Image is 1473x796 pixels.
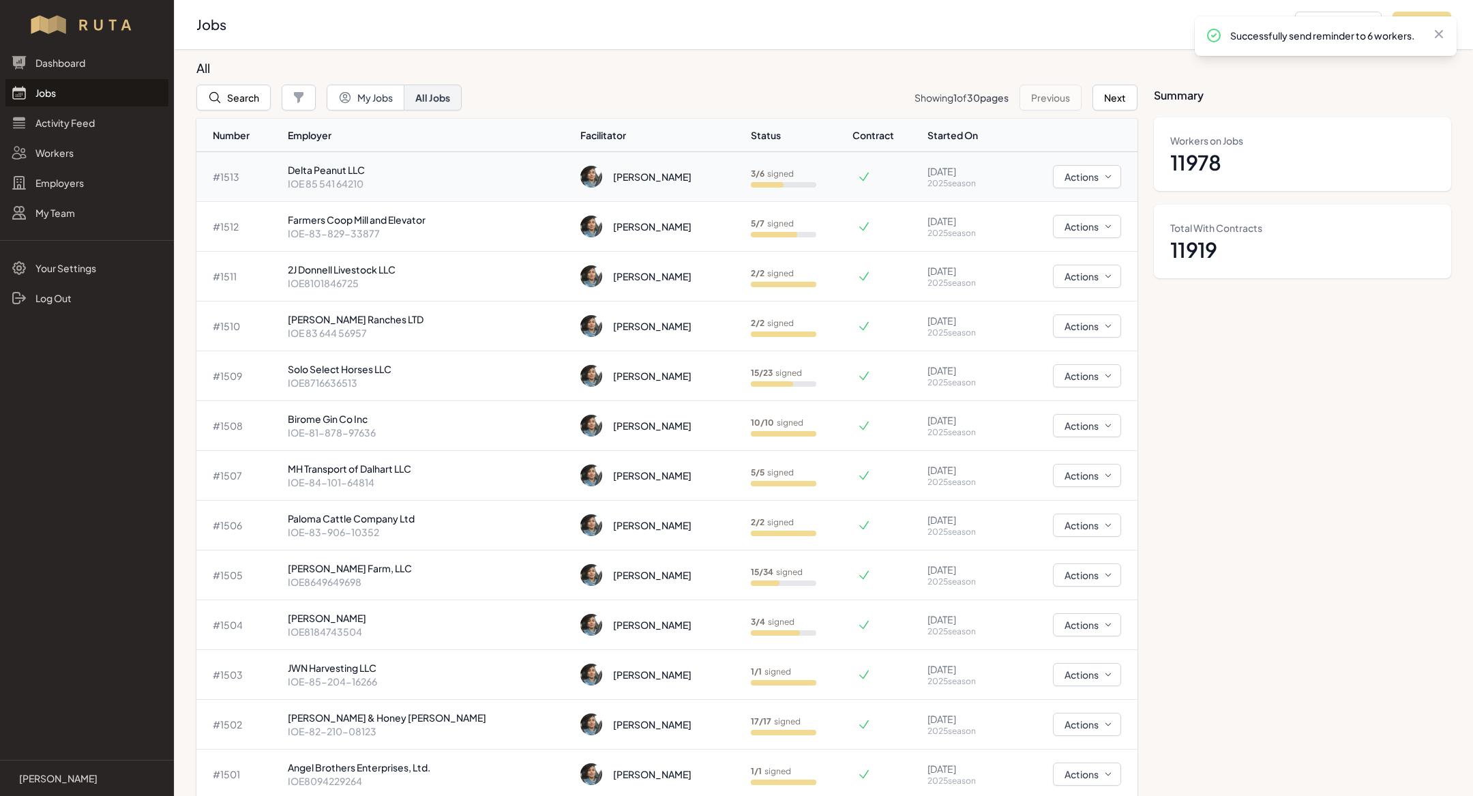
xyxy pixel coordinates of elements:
[1053,215,1121,238] button: Actions
[613,767,691,781] div: [PERSON_NAME]
[1053,364,1121,387] button: Actions
[11,771,163,785] a: [PERSON_NAME]
[927,576,1002,587] p: 2025 season
[745,119,852,152] th: Status
[29,14,145,35] img: Workflow
[288,512,569,525] p: Paloma Cattle Company Ltd
[927,178,1002,189] p: 2025 season
[1053,464,1121,487] button: Actions
[751,567,773,577] b: 15 / 34
[1092,85,1137,110] button: Next
[5,109,168,136] a: Activity Feed
[927,513,1002,527] p: [DATE]
[1170,134,1435,147] dt: Workers on Jobs
[327,85,404,110] button: My Jobs
[288,625,569,638] p: IOE8184743504
[1053,563,1121,587] button: Actions
[1053,414,1121,437] button: Actions
[927,377,1002,388] p: 2025 season
[927,776,1002,786] p: 2025 season
[927,264,1002,278] p: [DATE]
[751,617,765,627] b: 3 / 4
[751,268,764,278] b: 2 / 2
[1170,221,1435,235] dt: Total With Contracts
[196,700,282,750] td: # 1502
[288,462,569,475] p: MH Transport of Dalhart LLC
[914,91,1009,104] p: Showing of
[927,563,1002,576] p: [DATE]
[927,662,1002,676] p: [DATE]
[288,525,569,539] p: IOE-83-906-10352
[751,218,794,229] p: signed
[751,417,803,428] p: signed
[196,351,282,401] td: # 1509
[288,163,569,177] p: Delta Peanut LLC
[927,413,1002,427] p: [DATE]
[927,676,1002,687] p: 2025 season
[613,668,691,681] div: [PERSON_NAME]
[5,139,168,166] a: Workers
[575,119,745,152] th: Facilitator
[5,79,168,106] a: Jobs
[196,15,1284,34] h2: Jobs
[927,762,1002,776] p: [DATE]
[927,712,1002,726] p: [DATE]
[19,771,98,785] p: [PERSON_NAME]
[288,575,569,589] p: IOE8649649698
[751,517,764,527] b: 2 / 2
[1170,237,1435,262] dd: 11919
[751,766,762,776] b: 1 / 1
[1154,60,1451,104] h3: Summary
[751,218,764,229] b: 5 / 7
[751,467,764,477] b: 5 / 5
[1053,165,1121,188] button: Actions
[751,417,774,428] b: 10 / 10
[1053,265,1121,288] button: Actions
[751,168,794,179] p: signed
[288,426,569,439] p: IOE-81-878-97636
[404,85,462,110] button: All Jobs
[288,412,569,426] p: Birome Gin Co Inc
[927,427,1002,438] p: 2025 season
[613,419,691,432] div: [PERSON_NAME]
[922,119,1008,152] th: Started On
[751,666,791,677] p: signed
[751,517,794,528] p: signed
[196,451,282,501] td: # 1507
[1170,150,1435,175] dd: 11978
[196,85,271,110] button: Search
[288,213,569,226] p: Farmers Coop Mill and Elevator
[288,226,569,240] p: IOE-83-829-33877
[1053,514,1121,537] button: Actions
[751,716,801,727] p: signed
[288,177,569,190] p: IOE 85 541 64210
[927,364,1002,377] p: [DATE]
[288,761,569,774] p: Angel Brothers Enterprises, Ltd.
[1053,713,1121,736] button: Actions
[927,626,1002,637] p: 2025 season
[288,611,569,625] p: [PERSON_NAME]
[5,169,168,196] a: Employers
[288,675,569,688] p: IOE-85-204-16266
[288,475,569,489] p: IOE-84-101-64814
[288,362,569,376] p: Solo Select Horses LLC
[751,318,764,328] b: 2 / 2
[5,254,168,282] a: Your Settings
[751,268,794,279] p: signed
[927,314,1002,327] p: [DATE]
[751,318,794,329] p: signed
[1053,763,1121,786] button: Actions
[613,618,691,632] div: [PERSON_NAME]
[196,202,282,252] td: # 1512
[852,119,922,152] th: Contract
[613,220,691,233] div: [PERSON_NAME]
[196,550,282,600] td: # 1505
[196,60,1127,76] h3: All
[927,214,1002,228] p: [DATE]
[288,711,569,724] p: [PERSON_NAME] & Honey [PERSON_NAME]
[927,327,1002,338] p: 2025 season
[196,152,282,202] td: # 1513
[288,312,569,326] p: [PERSON_NAME] Ranches LTD
[288,326,569,340] p: IOE 83 644 56957
[751,766,791,777] p: signed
